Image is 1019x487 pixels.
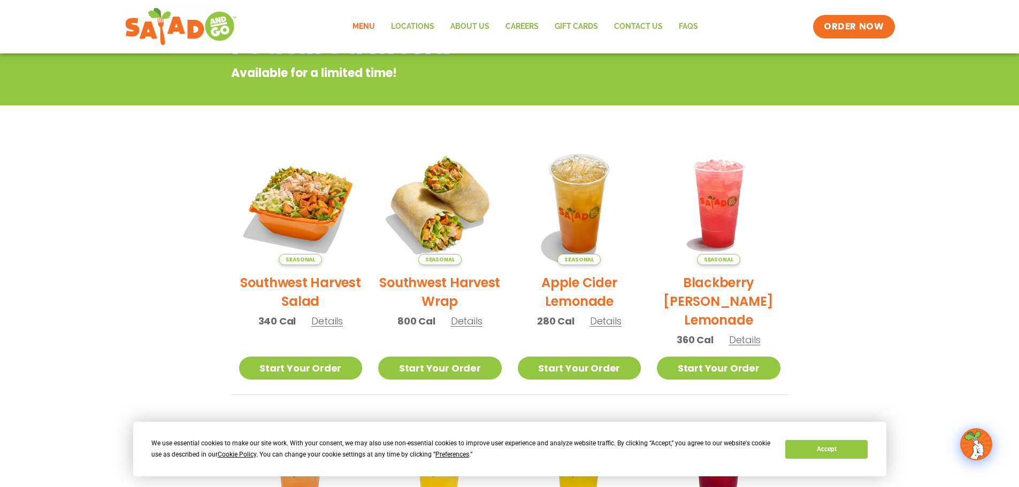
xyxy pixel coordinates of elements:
span: 340 Cal [258,314,296,328]
a: Menu [344,14,383,39]
div: We use essential cookies to make our site work. With your consent, we may also use non-essential ... [151,438,772,460]
span: ORDER NOW [824,20,884,33]
img: new-SAG-logo-768×292 [125,5,237,48]
a: Locations [383,14,442,39]
a: Contact Us [606,14,671,39]
h2: Apple Cider Lemonade [518,273,641,311]
span: Seasonal [279,254,322,265]
span: 280 Cal [537,314,574,328]
span: 800 Cal [397,314,435,328]
h2: Southwest Harvest Wrap [378,273,502,311]
span: Details [729,333,761,346]
span: Seasonal [418,254,462,265]
a: ORDER NOW [813,15,894,38]
img: Product photo for Southwest Harvest Wrap [378,142,502,265]
span: Details [451,314,482,328]
span: Details [311,314,343,328]
span: 360 Cal [677,333,714,347]
a: Careers [497,14,547,39]
span: Cookie Policy [218,451,256,458]
a: FAQs [671,14,706,39]
a: GIFT CARDS [547,14,606,39]
img: Product photo for Blackberry Bramble Lemonade [657,142,780,265]
span: Seasonal [557,254,601,265]
h2: Southwest Harvest Salad [239,273,363,311]
a: About Us [442,14,497,39]
span: Seasonal [697,254,740,265]
span: Preferences [435,451,469,458]
a: Start Your Order [378,357,502,380]
div: Cookie Consent Prompt [133,422,886,476]
span: Details [590,314,622,328]
a: Start Your Order [239,357,363,380]
img: Product photo for Apple Cider Lemonade [518,142,641,265]
a: Start Your Order [657,357,780,380]
img: Product photo for Southwest Harvest Salad [239,142,363,265]
img: wpChatIcon [961,429,991,459]
p: Available for a limited time! [231,64,702,82]
button: Accept [785,440,868,459]
h2: Blackberry [PERSON_NAME] Lemonade [657,273,780,329]
a: Start Your Order [518,357,641,380]
nav: Menu [344,14,706,39]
